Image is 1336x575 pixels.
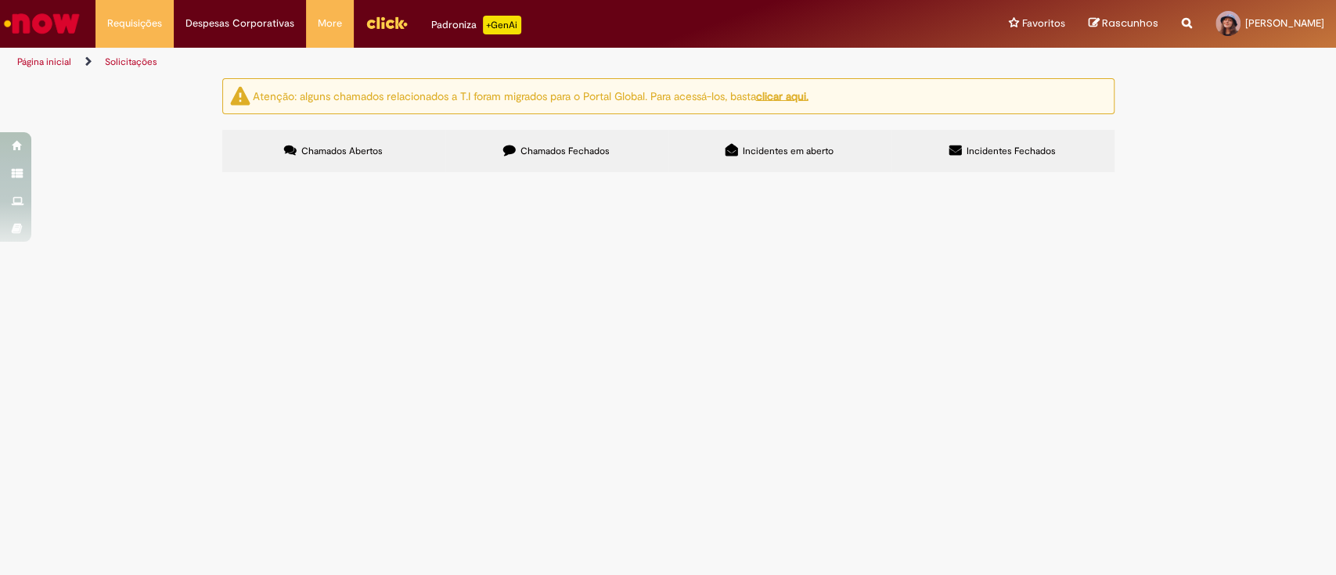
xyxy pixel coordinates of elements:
[107,16,162,31] span: Requisições
[1102,16,1158,31] span: Rascunhos
[318,16,342,31] span: More
[967,145,1056,157] span: Incidentes Fechados
[253,88,808,102] ng-bind-html: Atenção: alguns chamados relacionados a T.I foram migrados para o Portal Global. Para acessá-los,...
[483,16,521,34] p: +GenAi
[1089,16,1158,31] a: Rascunhos
[12,48,879,77] ul: Trilhas de página
[185,16,294,31] span: Despesas Corporativas
[366,11,408,34] img: click_logo_yellow_360x200.png
[743,145,834,157] span: Incidentes em aberto
[301,145,383,157] span: Chamados Abertos
[431,16,521,34] div: Padroniza
[17,56,71,68] a: Página inicial
[1022,16,1065,31] span: Favoritos
[520,145,610,157] span: Chamados Fechados
[1245,16,1324,30] span: [PERSON_NAME]
[105,56,157,68] a: Solicitações
[756,88,808,102] a: clicar aqui.
[2,8,82,39] img: ServiceNow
